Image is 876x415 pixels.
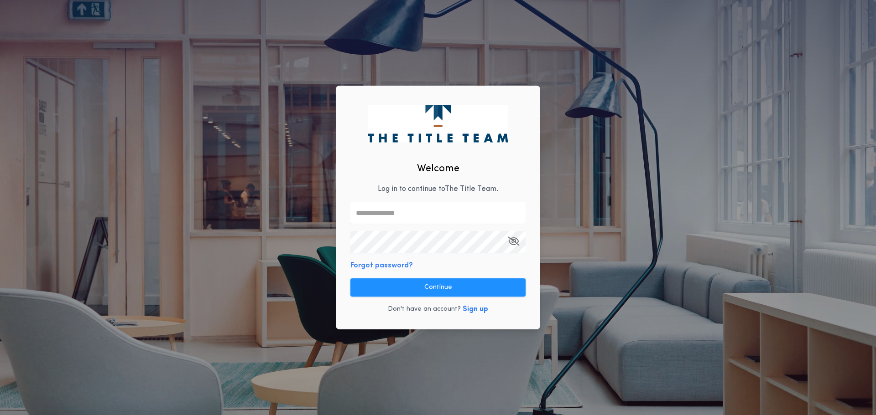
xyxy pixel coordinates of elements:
[350,278,526,297] button: Continue
[350,260,413,271] button: Forgot password?
[368,105,508,142] img: logo
[463,304,488,315] button: Sign up
[378,184,498,195] p: Log in to continue to The Title Team .
[388,305,461,314] p: Don't have an account?
[417,161,459,176] h2: Welcome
